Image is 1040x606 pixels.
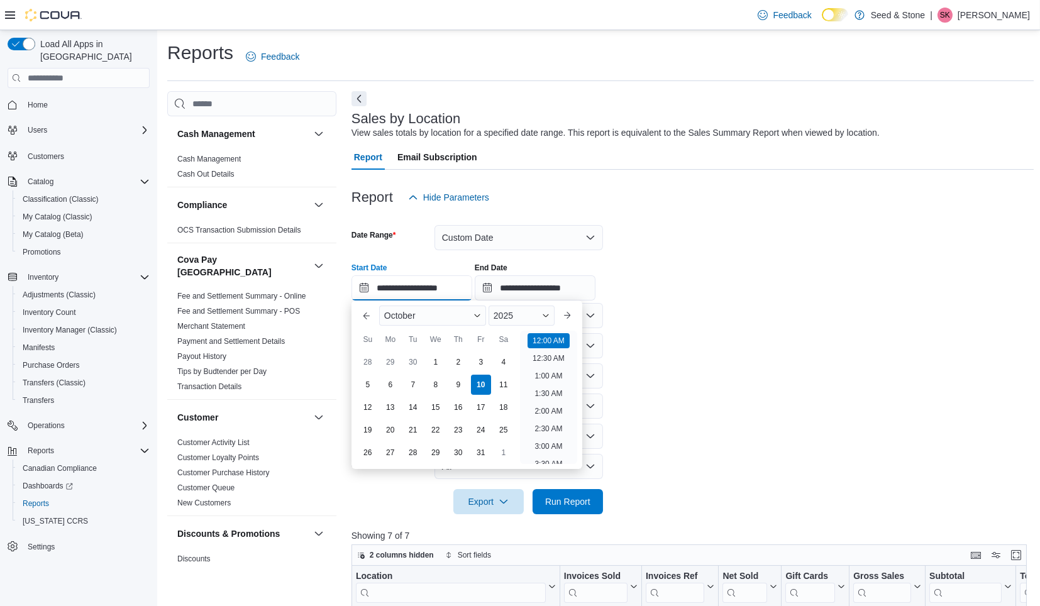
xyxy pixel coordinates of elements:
span: Catalog [23,174,150,189]
div: day-13 [380,397,401,417]
button: Keyboard shortcuts [968,548,983,563]
a: Inventory Count [18,305,81,320]
button: Display options [988,548,1004,563]
span: Home [28,100,48,110]
button: Custom Date [434,225,603,250]
a: New Customers [177,499,231,507]
span: Run Report [545,495,590,508]
div: day-19 [358,420,378,440]
span: Washington CCRS [18,514,150,529]
span: Home [23,97,150,113]
a: My Catalog (Beta) [18,227,89,242]
a: Merchant Statement [177,322,245,331]
span: Customer Activity List [177,438,250,448]
span: Promotions [23,247,61,257]
div: We [426,329,446,350]
input: Press the down key to open a popover containing a calendar. [475,275,595,300]
h3: Cash Management [177,128,255,140]
div: day-1 [494,443,514,463]
button: Export [453,489,524,514]
div: day-16 [448,397,468,417]
button: My Catalog (Beta) [13,226,155,243]
div: Mo [380,329,401,350]
a: Tips by Budtender per Day [177,367,267,376]
div: Sriram Kumar [938,8,953,23]
a: Customer Queue [177,483,235,492]
button: Canadian Compliance [13,460,155,477]
button: Invoices Ref [646,571,714,603]
div: Invoices Ref [646,571,704,583]
a: Promotions [18,245,66,260]
a: OCS Transaction Submission Details [177,226,301,234]
span: Transaction Details [177,382,241,392]
span: Inventory Manager (Classic) [18,322,150,338]
button: Cova Pay [GEOGRAPHIC_DATA] [311,258,326,273]
span: Dashboards [18,478,150,493]
div: Location [356,571,546,603]
a: Transaction Details [177,382,241,391]
button: Compliance [177,199,309,211]
a: Dashboards [13,477,155,495]
span: Catalog [28,177,53,187]
div: Th [448,329,468,350]
button: Inventory Count [13,304,155,321]
div: View sales totals by location for a specified date range. This report is equivalent to the Sales ... [351,126,880,140]
div: day-22 [426,420,446,440]
div: day-31 [471,443,491,463]
span: Adjustments (Classic) [18,287,150,302]
label: Start Date [351,263,387,273]
div: Invoices Sold [564,571,628,603]
label: Date Range [351,230,396,240]
span: Reports [18,496,150,511]
p: Seed & Stone [871,8,925,23]
span: Reports [23,499,49,509]
button: Customers [3,146,155,165]
li: 2:00 AM [529,404,567,419]
span: Purchase Orders [18,358,150,373]
button: Open list of options [585,371,595,381]
p: | [930,8,932,23]
div: Cash Management [167,151,336,187]
button: Reports [3,442,155,460]
span: Transfers (Classic) [23,378,86,388]
span: Tips by Budtender per Day [177,366,267,377]
a: My Catalog (Classic) [18,209,97,224]
div: Tu [403,329,423,350]
div: day-30 [403,352,423,372]
div: day-18 [494,397,514,417]
span: Purchase Orders [23,360,80,370]
h3: Customer [177,411,218,424]
h3: Discounts & Promotions [177,527,280,540]
div: Su [358,329,378,350]
div: Subtotal [929,571,1002,603]
div: day-12 [358,397,378,417]
li: 3:30 AM [529,456,567,471]
span: Inventory Count [18,305,150,320]
li: 3:00 AM [529,439,567,454]
a: Payment and Settlement Details [177,337,285,346]
span: Hide Parameters [423,191,489,204]
span: Customer Loyalty Points [177,453,259,463]
input: Press the down key to enter a popover containing a calendar. Press the escape key to close the po... [351,275,472,300]
span: Promotion Details [177,569,237,579]
span: Manifests [23,343,55,353]
button: Catalog [3,173,155,190]
div: day-25 [494,420,514,440]
li: 2:30 AM [529,421,567,436]
button: Users [3,121,155,139]
span: Inventory Count [23,307,76,317]
button: Reports [23,443,59,458]
div: day-24 [471,420,491,440]
button: My Catalog (Classic) [13,208,155,226]
li: 1:00 AM [529,368,567,383]
span: Adjustments (Classic) [23,290,96,300]
span: Classification (Classic) [18,192,150,207]
h1: Reports [167,40,233,65]
button: Enter fullscreen [1009,548,1024,563]
button: Location [356,571,556,603]
a: Transfers (Classic) [18,375,91,390]
div: Invoices Ref [646,571,704,603]
span: Discounts [177,554,211,564]
a: Feedback [241,44,304,69]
